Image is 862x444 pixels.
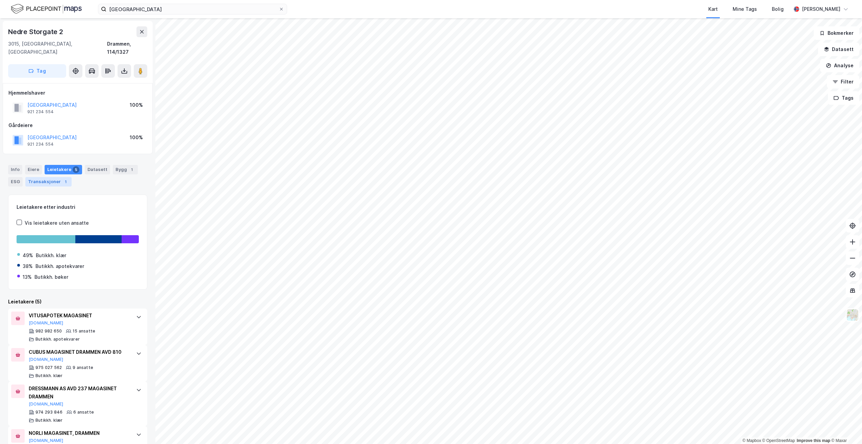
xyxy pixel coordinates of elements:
[73,365,93,370] div: 9 ansatte
[45,165,82,174] div: Leietakere
[73,410,94,415] div: 6 ansatte
[797,438,830,443] a: Improve this map
[27,109,54,115] div: 921 234 554
[35,410,62,415] div: 974 293 846
[113,165,138,174] div: Bygg
[25,165,42,174] div: Eiere
[27,142,54,147] div: 921 234 554
[814,26,859,40] button: Bokmerker
[73,328,95,334] div: 15 ansatte
[733,5,757,13] div: Mine Tags
[130,133,143,142] div: 100%
[802,5,840,13] div: [PERSON_NAME]
[106,4,279,14] input: Søk på adresse, matrikkel, gårdeiere, leietakere eller personer
[34,273,68,281] div: Butikkh. bøker
[828,412,862,444] div: Kontrollprogram for chat
[25,177,72,187] div: Transaksjoner
[73,166,79,173] div: 5
[762,438,795,443] a: OpenStreetMap
[23,273,32,281] div: 13%
[35,365,62,370] div: 975 027 562
[11,3,82,15] img: logo.f888ab2527a4732fd821a326f86c7f29.svg
[35,328,62,334] div: 982 982 650
[8,64,66,78] button: Tag
[128,166,135,173] div: 1
[23,251,33,260] div: 49%
[29,429,129,437] div: NORLI MAGASINET, DRAMMEN
[772,5,784,13] div: Bolig
[35,262,84,270] div: Butikkh. apotekvarer
[708,5,718,13] div: Kart
[828,91,859,105] button: Tags
[818,43,859,56] button: Datasett
[8,26,65,37] div: Nedre Storgate 2
[29,438,64,443] button: [DOMAIN_NAME]
[29,357,64,362] button: [DOMAIN_NAME]
[35,337,80,342] div: Butikkh. apotekvarer
[846,309,859,321] img: Z
[8,177,23,187] div: ESG
[35,418,63,423] div: Butikkh. klær
[29,385,129,401] div: DRESSMANN AS AVD 237 MAGASINET DRAMMEN
[820,59,859,72] button: Analyse
[17,203,139,211] div: Leietakere etter industri
[827,75,859,89] button: Filter
[8,165,22,174] div: Info
[828,412,862,444] iframe: Chat Widget
[29,320,64,326] button: [DOMAIN_NAME]
[35,373,63,378] div: Butikkh. klær
[29,401,64,407] button: [DOMAIN_NAME]
[8,121,147,129] div: Gårdeiere
[25,219,89,227] div: Vis leietakere uten ansatte
[8,40,107,56] div: 3015, [GEOGRAPHIC_DATA], [GEOGRAPHIC_DATA]
[85,165,110,174] div: Datasett
[29,312,129,320] div: VITUSAPOTEK MAGASINET
[107,40,147,56] div: Drammen, 114/1327
[8,298,147,306] div: Leietakere (5)
[36,251,66,260] div: Butikkh. klær
[130,101,143,109] div: 100%
[29,348,129,356] div: CUBUS MAGASINET DRAMMEN AVD 810
[8,89,147,97] div: Hjemmelshaver
[23,262,33,270] div: 38%
[742,438,761,443] a: Mapbox
[62,178,69,185] div: 1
